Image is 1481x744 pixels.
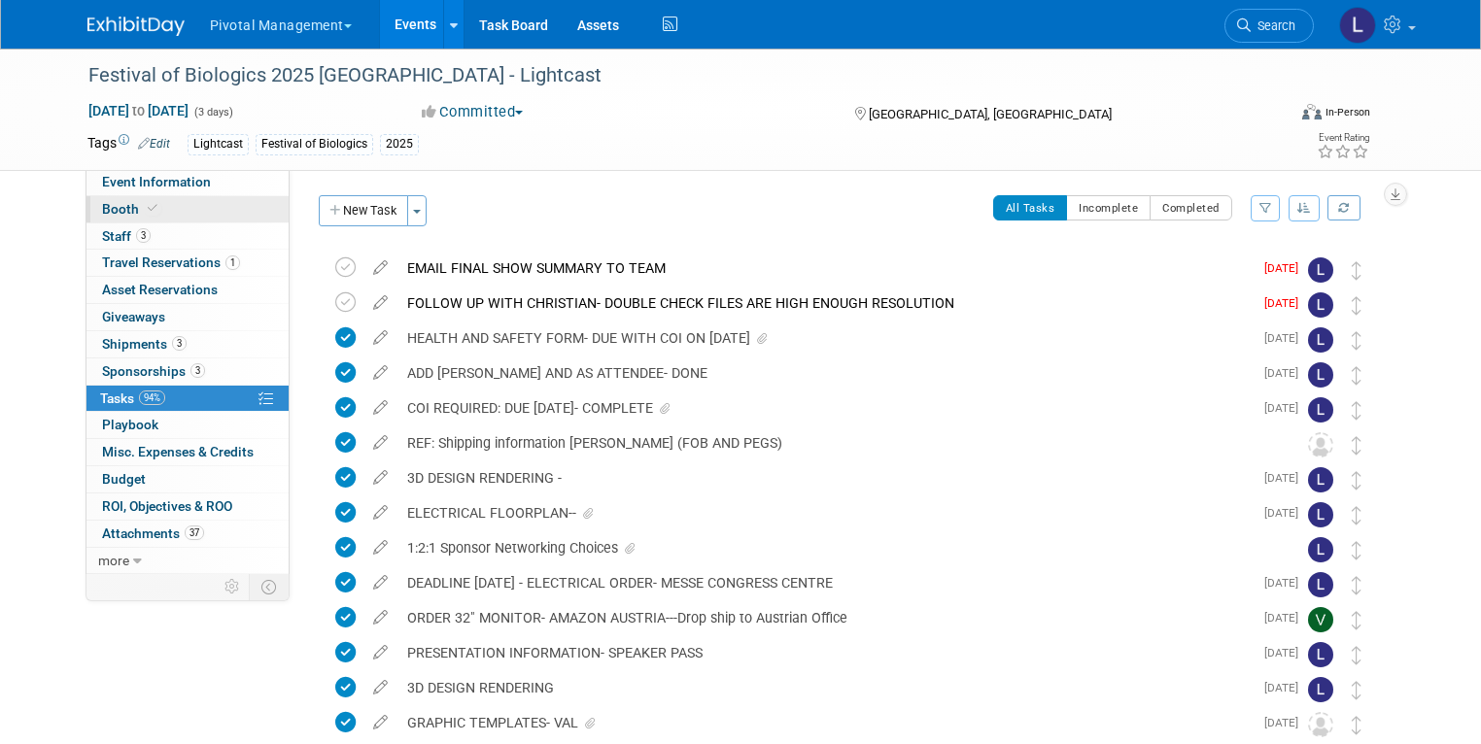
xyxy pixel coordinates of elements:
div: In-Person [1325,105,1370,119]
a: edit [363,539,397,557]
span: Booth [102,201,161,217]
a: Travel Reservations1 [86,250,289,276]
span: [DATE] [1264,716,1308,729]
button: Incomplete [1066,195,1151,220]
span: 3 [190,363,205,378]
i: Move task [1352,646,1361,664]
button: Completed [1150,195,1232,220]
a: edit [363,714,397,731]
span: more [98,553,129,568]
i: Booth reservation complete [148,203,157,214]
a: Misc. Expenses & Credits [86,439,289,465]
span: Staff [102,228,151,244]
img: Leslie Pelton [1308,467,1333,492]
td: Personalize Event Tab Strip [216,574,250,599]
a: Tasks94% [86,386,289,412]
div: Festival of Biologics 2025 [GEOGRAPHIC_DATA] - Lightcast [82,58,1261,93]
img: Leslie Pelton [1308,327,1333,353]
a: edit [363,574,397,592]
div: ORDER 32" MONITOR- AMAZON AUSTRIA---Drop ship to Austrian Office [397,601,1253,634]
button: All Tasks [993,195,1068,220]
div: ELECTRICAL FLOORPLAN-- [397,496,1253,529]
div: 3D DESIGN RENDERING - [397,461,1253,494]
span: ROI, Objectives & ROO [102,498,232,514]
a: Staff3 [86,223,289,250]
div: 3D DESIGN RENDERING [397,671,1253,704]
a: edit [363,329,397,347]
i: Move task [1352,401,1361,420]
img: Leslie Pelton [1308,292,1333,318]
div: GRAPHIC TEMPLATES- VAL [397,706,1253,739]
a: Edit [138,137,170,151]
i: Move task [1352,471,1361,490]
div: DEADLINE [DATE] - ELECTRICAL ORDER- MESSE CONGRESS CENTRE [397,566,1253,599]
img: Leslie Pelton [1308,257,1333,283]
span: [DATE] [1264,646,1308,659]
img: ExhibitDay [87,17,185,36]
a: Shipments3 [86,331,289,357]
div: 1:2:1 Sponsor Networking Choices [397,531,1269,564]
i: Move task [1352,436,1361,455]
button: Committed [415,102,531,122]
span: [DATE] [1264,506,1308,520]
a: edit [363,294,397,312]
span: [DATE] [1264,401,1308,415]
i: Move task [1352,331,1361,350]
div: 2025 [380,134,419,154]
i: Move task [1352,716,1361,734]
img: Leslie Pelton [1308,677,1333,702]
span: 3 [136,228,151,243]
div: HEALTH AND SAFETY FORM- DUE WITH COI ON [DATE] [397,321,1253,355]
a: ROI, Objectives & ROO [86,493,289,520]
i: Move task [1352,576,1361,594]
a: more [86,548,289,574]
span: Misc. Expenses & Credits [102,444,254,459]
img: Leslie Pelton [1308,397,1333,423]
span: [DATE] [1264,366,1308,380]
td: Toggle Event Tabs [249,574,289,599]
span: Shipments [102,336,187,352]
i: Move task [1352,296,1361,315]
span: [DATE] [1264,331,1308,345]
span: Giveaways [102,309,165,324]
a: edit [363,259,397,277]
span: Attachments [102,525,204,541]
span: [DATE] [1264,611,1308,625]
span: Travel Reservations [102,254,240,270]
img: Leslie Pelton [1339,7,1376,44]
span: [DATE] [1264,471,1308,485]
button: New Task [319,195,408,226]
span: [GEOGRAPHIC_DATA], [GEOGRAPHIC_DATA] [869,107,1112,121]
div: EMAIL FINAL SHOW SUMMARY TO TEAM [397,252,1253,285]
span: Budget [102,471,146,487]
a: Sponsorships3 [86,358,289,385]
i: Move task [1352,681,1361,699]
a: edit [363,434,397,452]
img: Unassigned [1308,432,1333,457]
a: Attachments37 [86,521,289,547]
i: Move task [1352,611,1361,629]
i: Move task [1352,366,1361,385]
td: Tags [87,133,170,155]
a: Asset Reservations [86,277,289,303]
img: Unassigned [1308,712,1333,737]
span: to [129,103,148,118]
span: (3 days) [192,106,233,118]
a: Playbook [86,412,289,438]
a: edit [363,504,397,522]
div: COI REQUIRED: DUE [DATE]- COMPLETE [397,391,1253,424]
span: Search [1251,18,1295,33]
a: Giveaways [86,304,289,330]
img: Leslie Pelton [1308,572,1333,597]
img: Leslie Pelton [1308,642,1333,667]
span: Event Information [102,174,211,189]
span: 94% [139,390,165,405]
div: PRESENTATION INFORMATION- SPEAKER PASS [397,636,1253,669]
a: Refresh [1327,195,1360,220]
div: ADD [PERSON_NAME] AND AS ATTENDEE- DONE [397,356,1253,389]
i: Move task [1352,541,1361,559]
span: [DATE] [1264,261,1308,275]
img: Valerie Weld [1308,607,1333,632]
a: edit [363,364,397,382]
div: REF: Shipping information [PERSON_NAME] (FOB AND PEGS) [397,426,1269,459]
